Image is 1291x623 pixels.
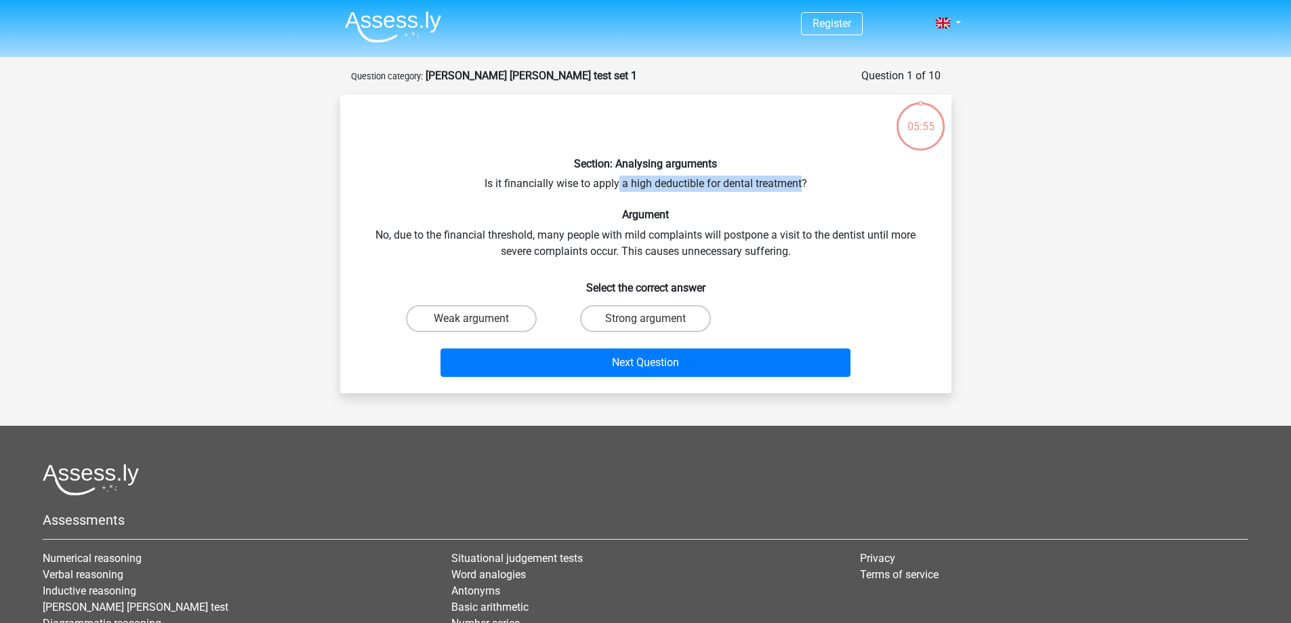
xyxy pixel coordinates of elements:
[451,552,583,565] a: Situational judgement tests
[860,552,895,565] a: Privacy
[861,68,941,84] div: Question 1 of 10
[451,601,529,614] a: Basic arithmetic
[351,71,423,81] small: Question category:
[43,512,1248,528] h5: Assessments
[43,464,139,496] img: Assessly logo
[860,568,939,581] a: Terms of service
[345,11,441,43] img: Assessly
[895,101,946,135] div: 05:55
[451,584,500,597] a: Antonyms
[362,208,930,221] h6: Argument
[813,17,851,30] a: Register
[580,305,711,332] label: Strong argument
[43,568,123,581] a: Verbal reasoning
[43,552,142,565] a: Numerical reasoning
[346,106,946,382] div: Is it financially wise to apply a high deductible for dental treatment? No, due to the financial ...
[43,584,136,597] a: Inductive reasoning
[426,69,637,82] strong: [PERSON_NAME] [PERSON_NAME] test set 1
[406,305,537,332] label: Weak argument
[43,601,228,614] a: [PERSON_NAME] [PERSON_NAME] test
[362,157,930,170] h6: Section: Analysing arguments
[440,348,851,377] button: Next Question
[451,568,526,581] a: Word analogies
[362,270,930,294] h6: Select the correct answer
